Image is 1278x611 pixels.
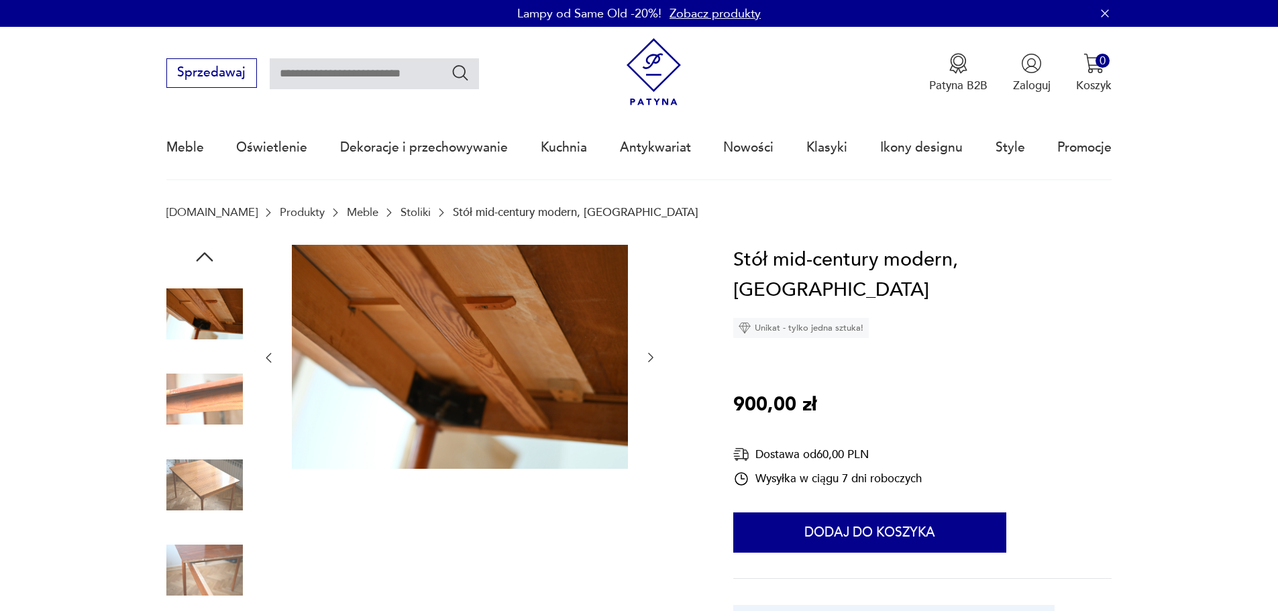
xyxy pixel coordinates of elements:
div: Wysyłka w ciągu 7 dni roboczych [733,471,922,487]
a: Sprzedawaj [166,68,257,79]
img: Ikona dostawy [733,446,749,463]
button: Zaloguj [1013,53,1051,93]
img: Zdjęcie produktu Stół mid-century modern, PRL [166,361,243,437]
button: 0Koszyk [1076,53,1112,93]
a: Produkty [280,206,325,219]
button: Szukaj [451,63,470,82]
div: Dostawa od 60,00 PLN [733,446,922,463]
a: Dekoracje i przechowywanie [340,117,508,178]
img: Zdjęcie produktu Stół mid-century modern, PRL [166,447,243,523]
a: Meble [347,206,378,219]
img: Ikona koszyka [1083,53,1104,74]
a: Zobacz produkty [670,5,761,22]
img: Ikona medalu [948,53,969,74]
a: [DOMAIN_NAME] [166,206,258,219]
a: Promocje [1057,117,1112,178]
button: Sprzedawaj [166,58,257,88]
a: Oświetlenie [236,117,307,178]
button: Dodaj do koszyka [733,512,1006,553]
a: Kuchnia [541,117,587,178]
p: 900,00 zł [733,390,816,421]
a: Meble [166,117,204,178]
p: Zaloguj [1013,78,1051,93]
a: Antykwariat [620,117,691,178]
a: Style [996,117,1025,178]
img: Ikona diamentu [739,322,751,334]
a: Stoliki [401,206,431,219]
p: Koszyk [1076,78,1112,93]
p: Lampy od Same Old -20%! [517,5,661,22]
p: Patyna B2B [929,78,988,93]
a: Ikona medaluPatyna B2B [929,53,988,93]
img: Zdjęcie produktu Stół mid-century modern, PRL [166,532,243,608]
a: Klasyki [806,117,847,178]
h1: Stół mid-century modern, [GEOGRAPHIC_DATA] [733,245,1112,306]
img: Zdjęcie produktu Stół mid-century modern, PRL [292,245,628,469]
img: Patyna - sklep z meblami i dekoracjami vintage [620,38,688,106]
div: 0 [1096,54,1110,68]
a: Nowości [723,117,774,178]
div: Unikat - tylko jedna sztuka! [733,318,869,338]
img: Ikonka użytkownika [1021,53,1042,74]
p: Stół mid-century modern, [GEOGRAPHIC_DATA] [453,206,698,219]
a: Ikony designu [880,117,963,178]
button: Patyna B2B [929,53,988,93]
img: Zdjęcie produktu Stół mid-century modern, PRL [166,276,243,352]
